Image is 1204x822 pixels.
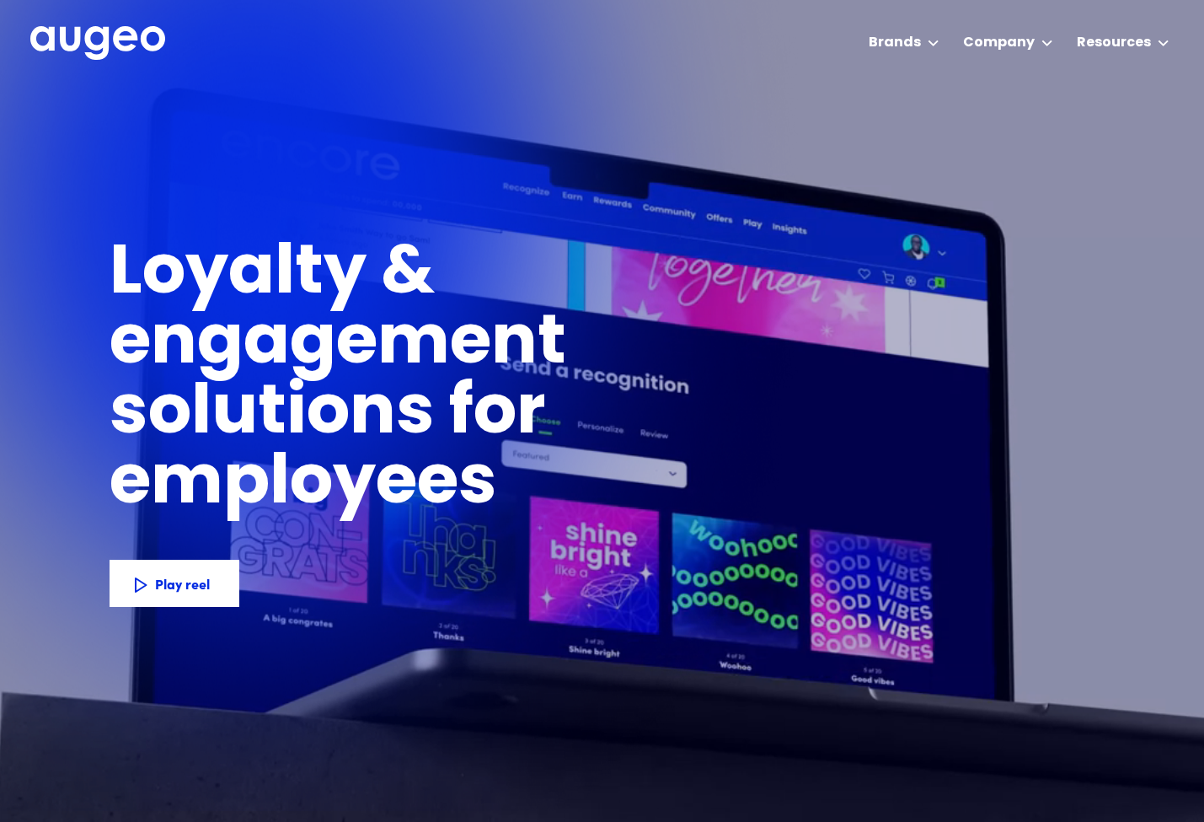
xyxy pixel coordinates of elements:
div: Company [963,33,1035,53]
div: Resources [1077,33,1151,53]
h1: Loyalty & engagement solutions for [110,240,837,450]
h1: employees [110,450,527,520]
img: Augeo's full logo in white. [30,26,165,61]
div: Brands [869,33,921,53]
a: Play reel [110,560,239,607]
a: home [30,26,165,62]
